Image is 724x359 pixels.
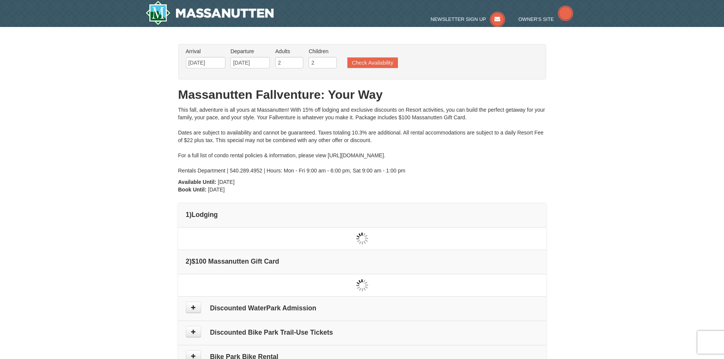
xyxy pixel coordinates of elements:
span: Newsletter Sign Up [431,16,486,22]
span: ) [189,211,192,218]
span: [DATE] [208,187,225,193]
span: [DATE] [218,179,234,185]
strong: Book Until: [178,187,207,193]
span: ) [189,258,192,265]
label: Arrival [186,47,225,55]
a: Newsletter Sign Up [431,16,505,22]
button: Check Availability [347,57,398,68]
h4: 2 $100 Massanutten Gift Card [186,258,539,265]
label: Adults [275,47,303,55]
img: Massanutten Resort Logo [146,1,274,25]
a: Owner's Site [518,16,573,22]
img: wait gif [356,279,368,291]
strong: Available Until: [178,179,217,185]
h4: Discounted Bike Park Trail-Use Tickets [186,329,539,336]
img: wait gif [356,232,368,245]
label: Departure [230,47,270,55]
h4: Discounted WaterPark Admission [186,304,539,312]
h1: Massanutten Fallventure: Your Way [178,87,546,102]
a: Massanutten Resort [146,1,274,25]
h4: 1 Lodging [186,211,539,218]
label: Children [309,47,337,55]
span: Owner's Site [518,16,554,22]
div: This fall, adventure is all yours at Massanutten! With 15% off lodging and exclusive discounts on... [178,106,546,174]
